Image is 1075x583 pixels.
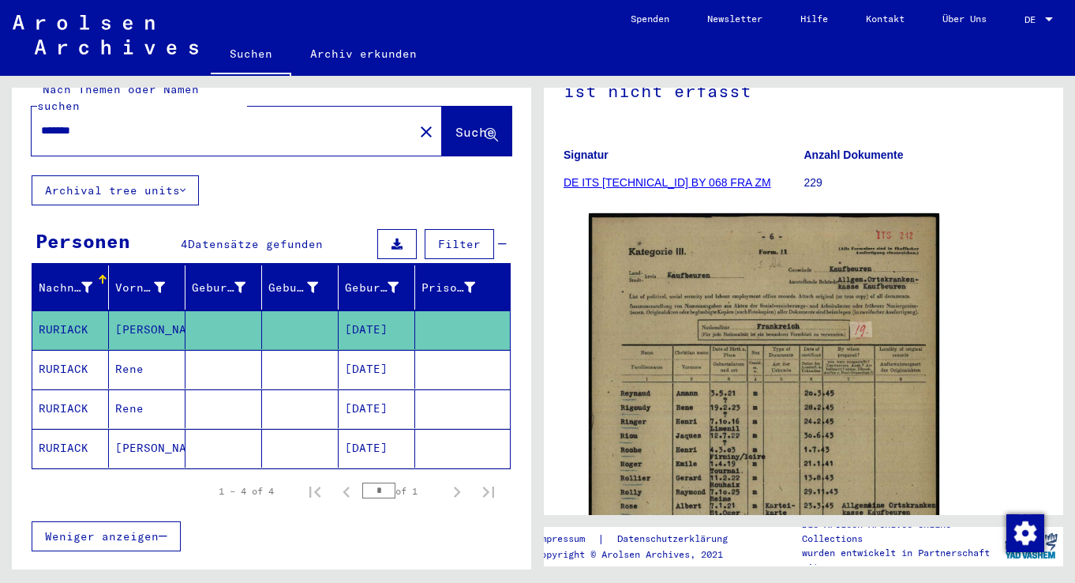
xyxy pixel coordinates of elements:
div: 1 – 4 of 4 [219,484,274,498]
mat-header-cell: Geburt‏ [262,265,339,310]
span: 4 [181,237,188,251]
mat-header-cell: Vorname [109,265,185,310]
div: Vorname [115,275,185,300]
div: Geburtsname [192,280,245,296]
span: Weniger anzeigen [45,529,159,544]
span: Datensätze gefunden [188,237,323,251]
a: Suchen [211,35,291,76]
mat-header-cell: Prisoner # [415,265,510,310]
div: Geburt‏ [268,275,338,300]
mat-cell: Rene [109,350,185,389]
div: Zustimmung ändern [1006,513,1043,551]
div: of 1 [362,483,441,498]
b: Signatur [564,149,609,161]
div: Nachname [39,275,112,300]
span: Suche [455,124,495,140]
mat-cell: RURIACK [32,429,109,468]
p: 229 [804,175,1044,191]
mat-cell: [DATE] [339,350,415,389]
img: Arolsen_neg.svg [13,15,198,55]
a: DE ITS [TECHNICAL_ID] BY 068 FRA ZM [564,176,771,189]
a: Archiv erkunden [291,35,436,73]
div: Vorname [115,280,165,296]
div: Geburtsdatum [345,275,418,300]
button: First page [299,476,331,507]
mat-header-cell: Geburtsname [185,265,262,310]
mat-cell: [PERSON_NAME] [109,429,185,468]
button: Filter [425,229,494,259]
div: Geburtsdatum [345,280,399,296]
p: Copyright © Arolsen Archives, 2021 [535,547,747,562]
mat-cell: [PERSON_NAME] [109,310,185,349]
button: Weniger anzeigen [32,521,181,551]
mat-header-cell: Nachname [32,265,109,310]
button: Next page [441,476,473,507]
span: Filter [438,237,481,251]
a: Datenschutzerklärung [605,531,747,547]
mat-cell: [DATE] [339,429,415,468]
img: yv_logo.png [1002,526,1061,566]
div: Nachname [39,280,92,296]
mat-cell: RURIACK [32,310,109,349]
mat-header-cell: Geburtsdatum [339,265,415,310]
a: Impressum [535,531,597,547]
mat-cell: [DATE] [339,310,415,349]
button: Archival tree units [32,175,199,205]
mat-cell: RURIACK [32,350,109,389]
mat-cell: RURIACK [32,389,109,428]
span: DE [1024,14,1042,25]
button: Clear [410,115,442,147]
div: Personen [36,227,130,255]
p: Die Arolsen Archives Online-Collections [802,517,998,546]
mat-cell: Rene [109,389,185,428]
div: | [535,531,747,547]
mat-cell: [DATE] [339,389,415,428]
div: Prisoner # [421,275,495,300]
div: Geburt‏ [268,280,318,296]
button: Suche [442,107,511,156]
p: wurden entwickelt in Partnerschaft mit [802,546,998,574]
div: Prisoner # [421,280,475,296]
img: Zustimmung ändern [1006,514,1044,552]
div: Geburtsname [192,275,265,300]
button: Previous page [331,476,362,507]
mat-icon: close [417,122,436,141]
button: Last page [473,476,504,507]
b: Anzahl Dokumente [804,149,904,161]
